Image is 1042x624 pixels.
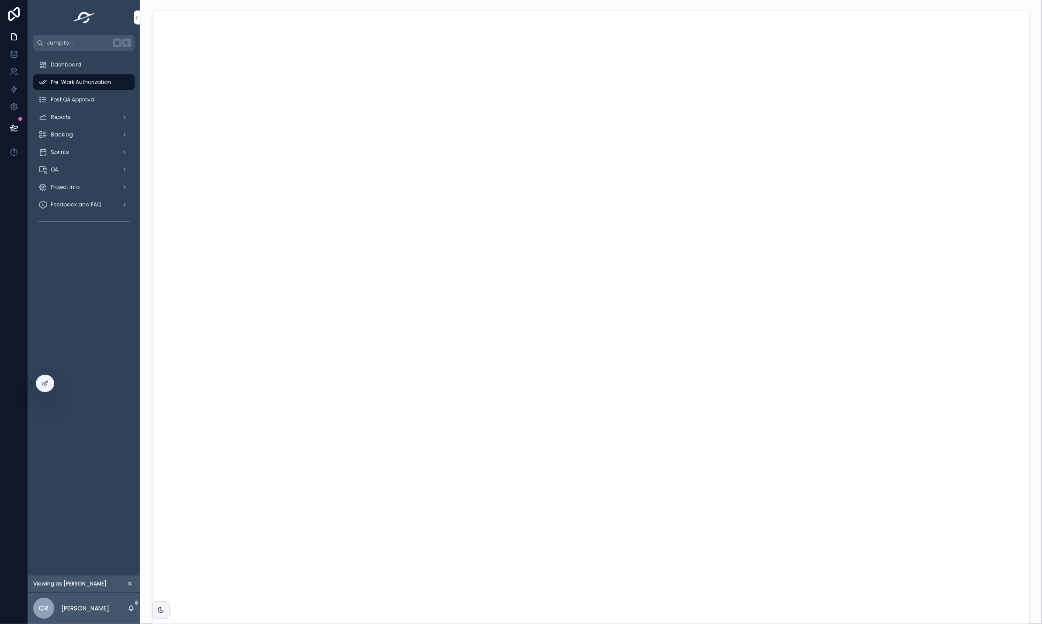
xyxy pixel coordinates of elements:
[51,149,69,156] span: Sprints
[51,96,96,103] span: Post QA Approval
[123,39,130,46] span: K
[33,35,135,51] button: Jump to...K
[51,79,111,86] span: Pre-Work Authorization
[39,603,49,614] span: CR
[51,166,58,173] span: QA
[1,42,17,58] iframe: Spotlight
[47,39,109,46] span: Jump to...
[33,197,135,213] a: Feedback and FAQ
[33,74,135,90] a: Pre-Work Authorization
[51,61,81,68] span: Dashboard
[51,131,73,138] span: Backlog
[51,184,80,191] span: Project Info
[33,580,107,587] span: Viewing as [PERSON_NAME]
[33,92,135,108] a: Post QA Approval
[33,179,135,195] a: Project Info
[33,127,135,143] a: Backlog
[33,144,135,160] a: Sprints
[28,51,140,240] div: scrollable content
[70,10,98,24] img: App logo
[51,114,71,121] span: Reports
[33,162,135,178] a: QA
[33,57,135,73] a: Dashboard
[61,604,109,613] p: [PERSON_NAME]
[33,109,135,125] a: Reports
[51,201,101,208] span: Feedback and FAQ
